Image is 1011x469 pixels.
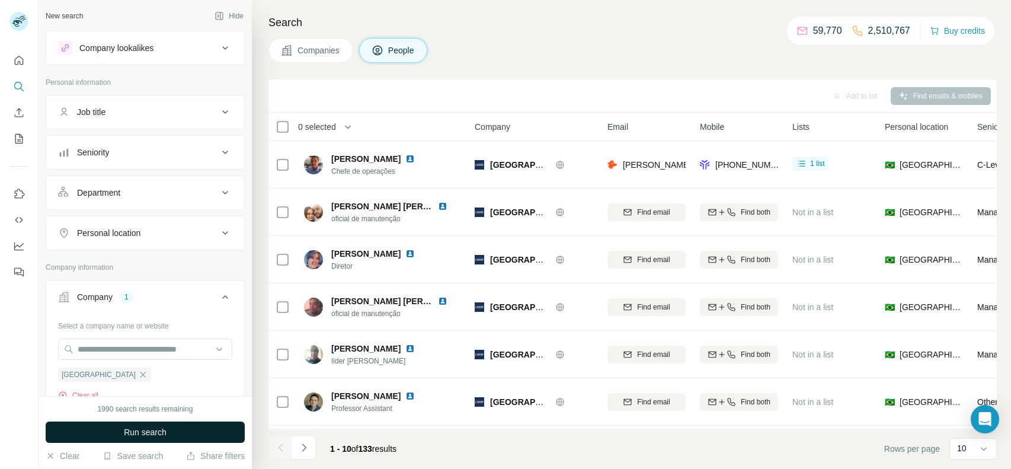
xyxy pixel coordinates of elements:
[977,397,998,407] span: Other
[700,159,709,171] img: provider forager logo
[206,7,252,25] button: Hide
[46,178,244,207] button: Department
[607,159,617,171] img: provider hunter logo
[331,248,401,260] span: [PERSON_NAME]
[46,450,79,462] button: Clear
[304,155,323,174] img: Avatar
[331,356,429,366] span: líder [PERSON_NAME]
[957,442,967,454] p: 10
[971,405,999,433] div: Open Intercom Messenger
[885,159,895,171] span: 🇧🇷
[885,301,895,313] span: 🇧🇷
[62,369,136,380] span: [GEOGRAPHIC_DATA]
[637,254,670,265] span: Find email
[741,397,770,407] span: Find both
[331,202,473,211] span: [PERSON_NAME] [PERSON_NAME]
[304,250,323,269] img: Avatar
[900,301,963,313] span: [GEOGRAPHIC_DATA]
[331,390,401,402] span: [PERSON_NAME]
[351,444,359,454] span: of
[741,302,770,312] span: Find both
[304,298,323,317] img: Avatar
[120,292,133,302] div: 1
[792,208,833,217] span: Not in a list
[330,444,351,454] span: 1 - 10
[637,397,670,407] span: Find email
[331,343,401,355] span: [PERSON_NAME]
[58,390,98,401] button: Clear all
[292,436,316,460] button: Navigate to next page
[623,160,900,170] span: [PERSON_NAME][EMAIL_ADDRESS][PERSON_NAME][DOMAIN_NAME]
[475,160,484,170] img: Logo of Universidade Ibirapuera
[9,209,28,231] button: Use Surfe API
[810,158,825,169] span: 1 list
[46,34,244,62] button: Company lookalikes
[900,159,963,171] span: [GEOGRAPHIC_DATA]
[186,450,245,462] button: Share filters
[900,349,963,360] span: [GEOGRAPHIC_DATA]
[490,397,579,407] span: [GEOGRAPHIC_DATA]
[715,160,790,170] span: [PHONE_NUMBER]
[298,121,336,133] span: 0 selected
[792,350,833,359] span: Not in a list
[46,262,245,273] p: Company information
[9,76,28,97] button: Search
[885,206,895,218] span: 🇧🇷
[46,219,244,247] button: Personal location
[405,344,415,353] img: LinkedIn logo
[9,102,28,123] button: Enrich CSV
[813,24,842,38] p: 59,770
[490,255,579,264] span: [GEOGRAPHIC_DATA]
[885,396,895,408] span: 🇧🇷
[77,187,120,199] div: Department
[331,153,401,165] span: [PERSON_NAME]
[977,255,1010,264] span: Manager
[9,183,28,205] button: Use Surfe on LinkedIn
[637,349,670,360] span: Find email
[977,121,1009,133] span: Seniority
[331,403,429,414] span: Professor Assistant
[297,44,341,56] span: Companies
[868,24,910,38] p: 2,510,767
[977,208,1010,217] span: Manager
[885,254,895,266] span: 🇧🇷
[792,121,810,133] span: Lists
[741,207,770,218] span: Find both
[490,302,579,312] span: [GEOGRAPHIC_DATA]
[977,302,1010,312] span: Manager
[9,50,28,71] button: Quick start
[792,255,833,264] span: Not in a list
[124,426,167,438] span: Run search
[46,422,245,443] button: Run search
[9,261,28,283] button: Feedback
[331,261,429,272] span: Diretor
[741,254,770,265] span: Find both
[46,138,244,167] button: Seniority
[490,160,579,170] span: [GEOGRAPHIC_DATA]
[330,444,396,454] span: results
[490,350,579,359] span: [GEOGRAPHIC_DATA]
[607,393,686,411] button: Find email
[268,14,997,31] h4: Search
[475,255,484,264] img: Logo of Universidade Ibirapuera
[977,350,1010,359] span: Manager
[9,235,28,257] button: Dashboard
[98,404,193,414] div: 1990 search results remaining
[900,396,963,408] span: [GEOGRAPHIC_DATA]
[792,397,833,407] span: Not in a list
[304,393,323,411] img: Avatar
[637,302,670,312] span: Find email
[405,391,415,401] img: LinkedIn logo
[475,350,484,359] img: Logo of Universidade Ibirapuera
[700,121,724,133] span: Mobile
[607,298,686,316] button: Find email
[885,349,895,360] span: 🇧🇷
[700,346,778,363] button: Find both
[46,98,244,126] button: Job title
[58,316,232,331] div: Select a company name or website
[77,146,109,158] div: Seniority
[304,203,323,222] img: Avatar
[331,296,473,306] span: [PERSON_NAME] [PERSON_NAME]
[331,308,462,319] span: oficial de manutenção
[792,302,833,312] span: Not in a list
